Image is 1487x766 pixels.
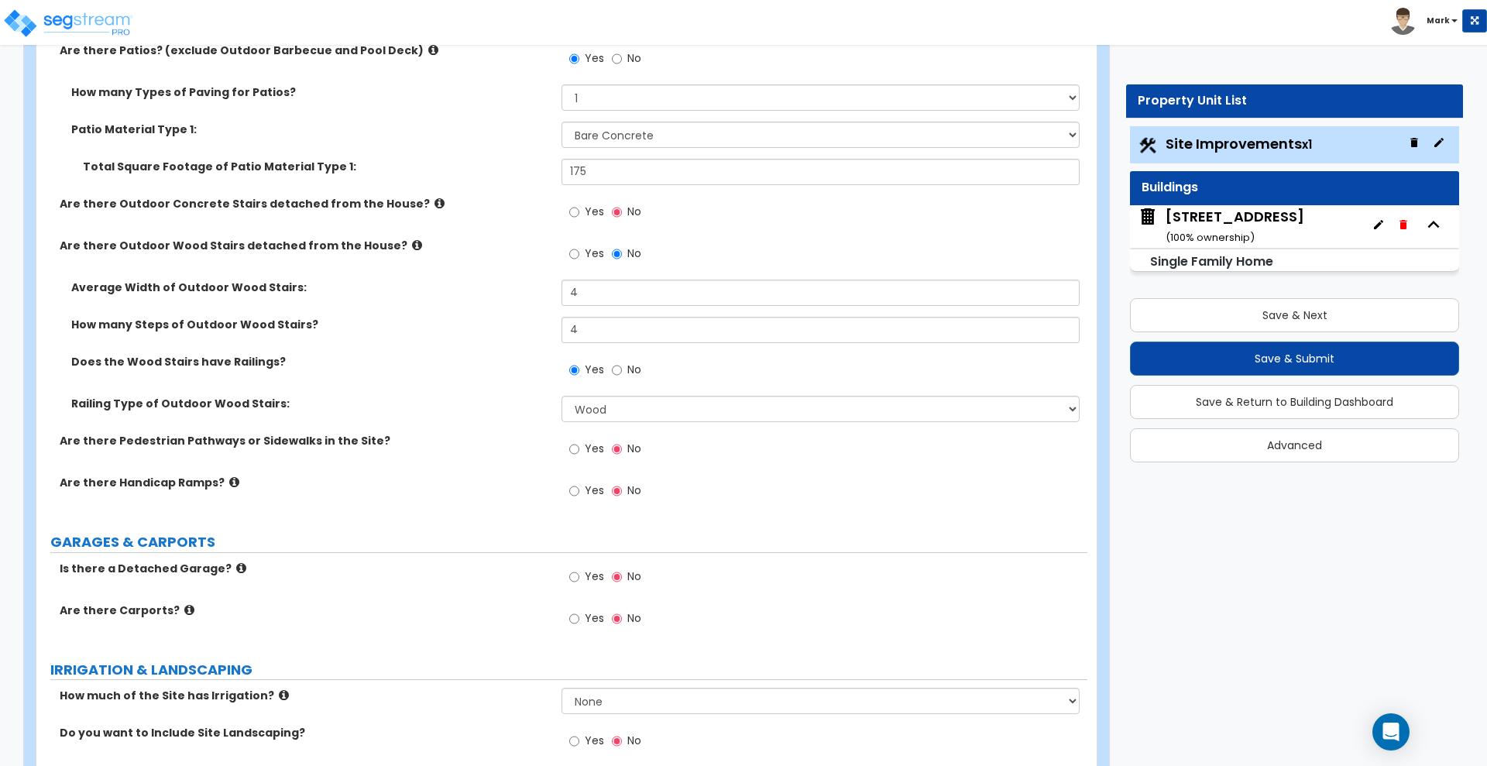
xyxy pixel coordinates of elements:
label: How many Types of Paving for Patios? [71,84,550,100]
label: Are there Outdoor Wood Stairs detached from the House? [60,238,550,253]
input: No [612,441,622,458]
span: Yes [585,441,604,456]
span: No [627,50,641,66]
span: No [627,733,641,748]
input: Yes [569,568,579,586]
small: x1 [1302,136,1312,153]
label: Does the Wood Stairs have Railings? [71,354,550,369]
input: No [612,610,622,627]
button: Save & Return to Building Dashboard [1130,385,1459,419]
button: Advanced [1130,428,1459,462]
label: Is there a Detached Garage? [60,561,550,576]
i: click for more info! [412,239,422,251]
input: No [612,50,622,67]
div: [STREET_ADDRESS] [1166,207,1304,246]
input: Yes [569,50,579,67]
label: Are there Outdoor Concrete Stairs detached from the House? [60,196,550,211]
span: Yes [585,362,604,377]
label: GARAGES & CARPORTS [50,532,1087,552]
span: No [627,246,641,261]
label: Total Square Footage of Patio Material Type 1: [83,159,550,174]
label: IRRIGATION & LANDSCAPING [50,660,1087,680]
i: click for more info! [236,562,246,574]
input: Yes [569,483,579,500]
small: Single Family Home [1150,252,1273,270]
small: ( 100 % ownership) [1166,230,1255,245]
span: 1200 Meridian St [1138,207,1304,246]
label: Are there Carports? [60,603,550,618]
span: No [627,610,641,626]
i: click for more info! [229,476,239,488]
label: Are there Patios? (exclude Outdoor Barbecue and Pool Deck) [60,43,550,58]
div: Property Unit List [1138,92,1451,110]
div: Open Intercom Messenger [1372,713,1410,751]
label: Average Width of Outdoor Wood Stairs: [71,280,550,295]
div: Buildings [1142,179,1448,197]
span: No [627,568,641,584]
button: Save & Submit [1130,342,1459,376]
span: No [627,483,641,498]
img: logo_pro_r.png [2,8,134,39]
label: Patio Material Type 1: [71,122,550,137]
input: No [612,204,622,221]
input: Yes [569,204,579,221]
img: avatar.png [1389,8,1417,35]
i: click for more info! [434,198,445,209]
label: Do you want to Include Site Landscaping? [60,725,550,740]
label: Are there Pedestrian Pathways or Sidewalks in the Site? [60,433,550,448]
input: Yes [569,246,579,263]
input: No [612,246,622,263]
span: Yes [585,568,604,584]
span: Yes [585,610,604,626]
span: Yes [585,50,604,66]
i: click for more info! [428,44,438,56]
span: Yes [585,246,604,261]
input: Yes [569,441,579,458]
input: No [612,483,622,500]
img: building.svg [1138,207,1158,227]
b: Mark [1427,15,1450,26]
label: How much of the Site has Irrigation? [60,688,550,703]
label: How many Steps of Outdoor Wood Stairs? [71,317,550,332]
input: Yes [569,362,579,379]
span: No [627,362,641,377]
button: Save & Next [1130,298,1459,332]
span: Yes [585,483,604,498]
span: No [627,441,641,456]
span: No [627,204,641,219]
input: No [612,568,622,586]
input: No [612,733,622,750]
input: Yes [569,733,579,750]
span: Site Improvements [1166,134,1312,153]
i: click for more info! [184,604,194,616]
label: Railing Type of Outdoor Wood Stairs: [71,396,550,411]
input: No [612,362,622,379]
img: Construction.png [1138,136,1158,156]
i: click for more info! [279,689,289,701]
span: Yes [585,204,604,219]
label: Are there Handicap Ramps? [60,475,550,490]
span: Yes [585,733,604,748]
input: Yes [569,610,579,627]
